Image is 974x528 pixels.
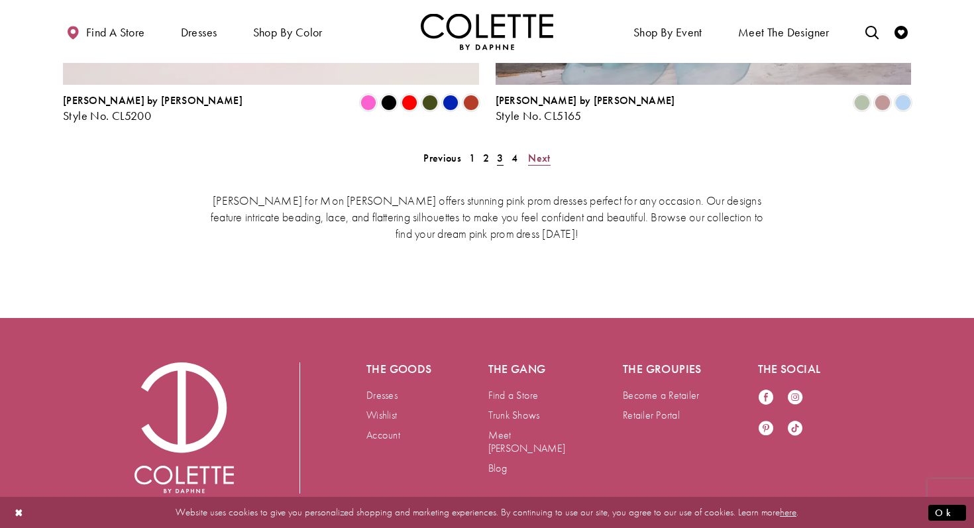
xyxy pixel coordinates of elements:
[421,13,553,50] a: Visit Home Page
[135,362,234,494] a: Visit Colette by Daphne Homepage
[512,151,517,165] span: 4
[735,13,833,50] a: Meet the designer
[95,503,879,521] p: Website uses cookies to give you personalized shopping and marketing experiences. By continuing t...
[488,428,565,455] a: Meet [PERSON_NAME]
[623,388,699,402] a: Become a Retailer
[86,26,145,39] span: Find a store
[854,95,870,111] i: Sage
[483,151,489,165] span: 2
[366,428,400,442] a: Account
[488,461,508,475] a: Blog
[496,95,675,123] div: Colette by Daphne Style No. CL5165
[508,148,521,168] a: 4
[366,408,397,422] a: Wishlist
[181,26,217,39] span: Dresses
[496,93,675,107] span: [PERSON_NAME] by [PERSON_NAME]
[366,388,398,402] a: Dresses
[780,505,796,519] a: here
[738,26,830,39] span: Meet the designer
[623,362,705,376] h5: The groupies
[496,108,582,123] span: Style No. CL5165
[758,420,774,438] a: Visit our Pinterest - Opens in new tab
[493,148,507,168] span: Current page
[751,382,823,445] ul: Follow us
[423,151,460,165] span: Previous
[8,501,30,524] button: Close Dialog
[758,389,774,407] a: Visit our Facebook - Opens in new tab
[497,151,503,165] span: 3
[633,26,702,39] span: Shop By Event
[524,148,554,168] a: Next Page
[63,108,151,123] span: Style No. CL5200
[63,93,243,107] span: [PERSON_NAME] by [PERSON_NAME]
[178,13,221,50] span: Dresses
[135,362,234,494] img: Colette by Daphne
[402,95,417,111] i: Red
[623,408,680,422] a: Retailer Portal
[488,408,540,422] a: Trunk Shows
[488,388,539,402] a: Find a Store
[862,13,882,50] a: Toggle search
[250,13,326,50] span: Shop by color
[630,13,706,50] span: Shop By Event
[787,420,803,438] a: Visit our TikTok - Opens in new tab
[875,95,891,111] i: Mauve
[928,504,966,521] button: Submit Dialog
[443,95,459,111] i: Royal Blue
[895,95,911,111] i: Periwinkle
[253,26,323,39] span: Shop by color
[479,148,493,168] a: 2
[758,362,840,376] h5: The social
[463,95,479,111] i: Sienna
[891,13,911,50] a: Check Wishlist
[419,148,464,168] a: Prev Page
[360,95,376,111] i: Neon Pink
[469,151,475,165] span: 1
[465,148,479,168] a: 1
[63,13,148,50] a: Find a store
[488,362,570,376] h5: The gang
[421,13,553,50] img: Colette by Daphne
[787,389,803,407] a: Visit our Instagram - Opens in new tab
[366,362,435,376] h5: The goods
[422,95,438,111] i: Olive
[205,192,769,242] p: [PERSON_NAME] for Mon [PERSON_NAME] offers stunning pink prom dresses perfect for any occasion. O...
[381,95,397,111] i: Black
[528,151,550,165] span: Next
[63,95,243,123] div: Colette by Daphne Style No. CL5200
